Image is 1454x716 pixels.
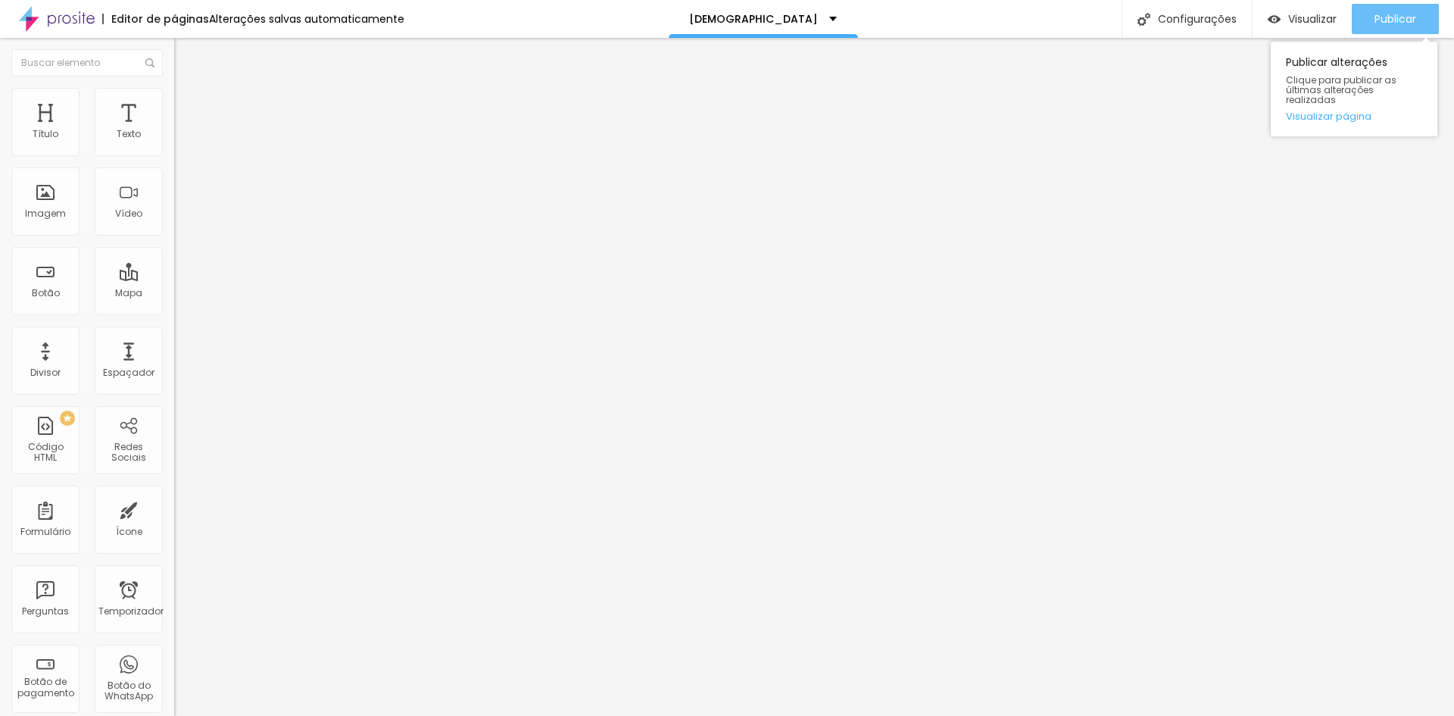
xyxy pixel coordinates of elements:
iframe: Editor [174,38,1454,716]
button: Visualizar [1253,4,1352,34]
font: Temporizador [98,605,164,618]
font: Título [33,127,58,140]
font: Vídeo [115,207,142,220]
font: Botão de pagamento [17,675,74,699]
font: Visualizar [1288,11,1337,27]
font: Mapa [115,286,142,299]
font: Publicar alterações [1286,55,1387,70]
font: Código HTML [28,440,64,464]
font: Texto [117,127,141,140]
button: Publicar [1352,4,1439,34]
font: Botão [32,286,60,299]
font: Espaçador [103,366,154,379]
font: Visualizar página [1286,109,1371,124]
a: Visualizar página [1286,111,1422,121]
font: Clique para publicar as últimas alterações realizadas [1286,73,1396,106]
img: Ícone [145,58,154,67]
font: Alterações salvas automaticamente [209,11,404,27]
input: Buscar elemento [11,49,163,77]
font: Botão do WhatsApp [105,679,153,702]
font: Editor de páginas [111,11,209,27]
font: Publicar [1374,11,1416,27]
font: Perguntas [22,605,69,618]
font: [DEMOGRAPHIC_DATA] [689,11,818,27]
font: Redes Sociais [111,440,146,464]
font: Ícone [116,525,142,538]
font: Divisor [30,366,61,379]
font: Imagem [25,207,66,220]
font: Configurações [1158,11,1237,27]
img: view-1.svg [1268,13,1281,26]
img: Ícone [1137,13,1150,26]
font: Formulário [20,525,70,538]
